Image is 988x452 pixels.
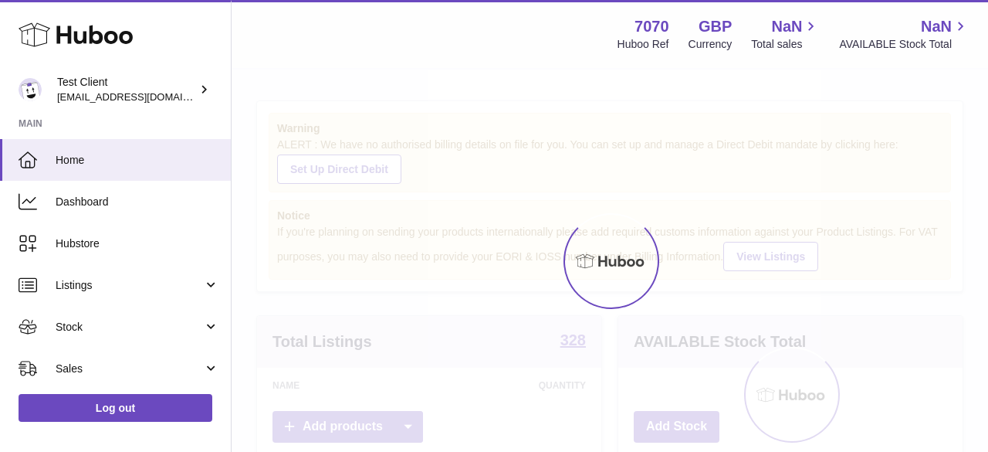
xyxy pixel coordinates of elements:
[56,153,219,168] span: Home
[56,362,203,376] span: Sales
[699,16,732,37] strong: GBP
[921,16,952,37] span: NaN
[751,16,820,52] a: NaN Total sales
[751,37,820,52] span: Total sales
[839,16,969,52] a: NaN AVAILABLE Stock Total
[56,278,203,293] span: Listings
[19,78,42,101] img: internalAdmin-7070@internal.huboo.com
[689,37,733,52] div: Currency
[56,320,203,335] span: Stock
[56,195,219,209] span: Dashboard
[57,90,227,103] span: [EMAIL_ADDRESS][DOMAIN_NAME]
[57,75,196,104] div: Test Client
[56,236,219,251] span: Hubstore
[19,394,212,422] a: Log out
[771,16,802,37] span: NaN
[634,16,669,37] strong: 7070
[839,37,969,52] span: AVAILABLE Stock Total
[617,37,669,52] div: Huboo Ref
